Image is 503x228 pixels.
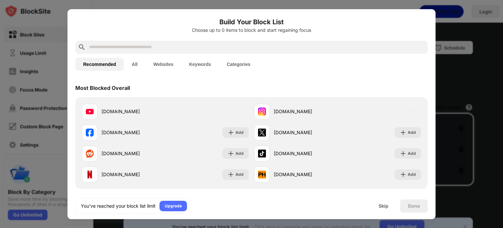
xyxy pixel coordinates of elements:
button: Categories [219,58,258,71]
div: You’ve reached your block list limit [81,203,156,209]
button: Recommended [75,58,124,71]
img: favicons [86,150,94,157]
div: Add [235,150,244,157]
button: Keywords [181,58,219,71]
img: favicons [258,150,266,157]
button: All [124,58,145,71]
img: favicons [86,108,94,115]
div: [DOMAIN_NAME] [102,129,165,136]
img: favicons [258,171,266,178]
h6: Build Your Block List [75,17,428,27]
img: search.svg [78,43,86,51]
div: [DOMAIN_NAME] [274,171,338,178]
div: [DOMAIN_NAME] [102,150,165,157]
button: Websites [145,58,181,71]
div: [DOMAIN_NAME] [274,129,338,136]
div: Most Blocked Overall [75,85,130,91]
div: Add [408,129,416,136]
div: Upgrade [165,203,182,209]
img: favicons [86,129,94,136]
div: [DOMAIN_NAME] [102,108,165,115]
span: Already blocked [391,109,421,114]
img: favicons [258,108,266,115]
div: Add [408,171,416,178]
div: [DOMAIN_NAME] [274,108,338,115]
div: Add [235,129,244,136]
div: Done [408,203,420,209]
img: favicons [86,171,94,178]
div: Choose up to 0 items to block and start regaining focus [75,28,428,33]
div: [DOMAIN_NAME] [102,171,165,178]
img: favicons [258,129,266,136]
div: Add [235,171,244,178]
div: [DOMAIN_NAME] [274,150,338,157]
div: Skip [379,203,388,209]
span: Already blocked [219,109,249,114]
div: Add [408,150,416,157]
